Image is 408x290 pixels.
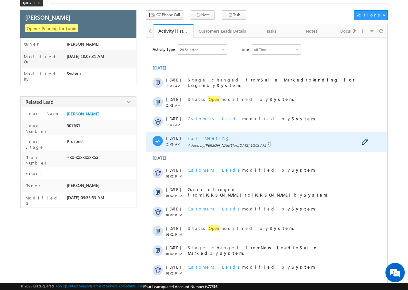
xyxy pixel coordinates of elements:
button: CC Phone Call [146,10,183,20]
li: Activity History [154,24,194,37]
span: Customers Leads [188,264,242,270]
span: [DATE] [166,245,181,250]
span: 77516 [208,284,217,289]
a: Acceptable Use [118,284,143,288]
button: Task [222,10,246,20]
strong: New Lead [261,245,293,250]
div: Activity History [158,28,189,34]
span: +xx-xxxxxxxx52 [67,155,98,160]
span: [DATE] [166,135,181,141]
div: Owner Changed,Status Changed,Stage Changed,Source Changed,Notes & 19 more.. [178,45,227,54]
a: Customers Leads Details [194,24,252,38]
span: F2F Meeting [188,135,230,141]
span: 10:03 AM [166,142,185,146]
strong: System [270,225,293,231]
button: Actions [354,10,387,20]
label: Owner [24,183,41,188]
div: Documents [337,27,366,35]
span: Status modified by . [188,225,294,231]
span: Customers Leads [188,167,242,173]
span: [DATE] [166,116,181,121]
span: 01:02 PM [166,213,185,217]
span: System [67,71,81,76]
span: 10:03 AM [166,103,185,107]
span: modified by [188,167,315,173]
a: Activity History [154,24,194,38]
span: Open - Pending for Login [25,24,78,32]
strong: Pending for Login [188,77,355,88]
span: Customers Leads [188,116,242,121]
span: Status modified by . [188,96,294,102]
span: Open [208,225,220,231]
span: [DATE] [166,225,181,231]
div: All Time [254,48,267,52]
span: Edit [362,139,372,146]
span: Added by on [188,142,375,148]
div: 24 Selected [180,48,198,52]
span: [DATE] [166,187,181,192]
label: Modified On [24,195,64,206]
strong: System [292,264,315,270]
span: 01:02 PM [166,232,185,236]
div: Customers Leads Details [199,27,246,35]
span: Related Lead [25,99,54,105]
a: Documents [332,24,372,38]
span: Customers Leads [188,206,242,211]
span: [DATE] [166,96,181,102]
span: [PERSON_NAME] [204,143,234,148]
div: Chat with us now [34,34,108,42]
span: [PERSON_NAME] [67,41,99,47]
label: Email [24,170,46,176]
div: Tasks [257,27,286,35]
div: Notes [297,27,326,35]
label: Lead Stage [24,139,64,150]
a: Terms of Service [92,284,117,288]
span: [PERSON_NAME] [67,183,99,188]
img: d_60004797649_company_0_60004797649 [11,34,27,42]
span: Activity Type [153,44,175,54]
span: modified by [188,264,315,270]
span: 507631 [67,123,80,128]
a: Contact Support [66,284,91,288]
strong: System [304,192,327,198]
span: 01:02 PM [166,174,185,178]
label: Lead Number [24,123,64,134]
span: Your Leadsquared Account Number is [144,284,217,289]
label: Phone Number [24,155,64,166]
strong: Sale Marked [188,245,318,256]
span: Owner changed from to by . [188,187,328,198]
span: 01:02 PM [166,271,185,275]
a: Tasks [252,24,292,38]
span: CC Phone Call [156,12,180,18]
span: modified by [188,206,315,211]
label: Lead Name [24,111,61,116]
a: [PERSON_NAME] [67,111,99,116]
span: [PERSON_NAME] [25,13,70,21]
a: About [55,284,65,288]
div: [DATE] [153,65,174,71]
strong: [PERSON_NAME] [203,192,245,198]
strong: System [220,250,243,256]
strong: System [292,206,315,211]
span: [DATE] [166,77,181,82]
div: [DATE] [153,155,174,161]
span: Stage changed from to by . [188,77,355,88]
span: 01:02 PM [166,252,185,256]
strong: System [292,167,315,173]
span: [DATE] 09:55:53 AM [67,195,104,200]
label: Owner [24,41,39,47]
span: Time [240,44,249,54]
span: [DATE] 10:03 AM [238,143,266,148]
span: [DATE] 10:03:31 AM [67,54,104,59]
div: Actions [357,12,383,18]
div: Minimize live chat window [106,3,121,19]
span: [DATE] [166,167,181,173]
strong: System [217,82,240,88]
span: 10:03 AM [166,84,185,88]
span: Stage changed from to by . [188,245,318,256]
strong: [PERSON_NAME] [252,192,294,198]
span: modified by [188,116,315,121]
strong: Sale Marked [261,77,306,82]
span: Prospect [67,139,84,144]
